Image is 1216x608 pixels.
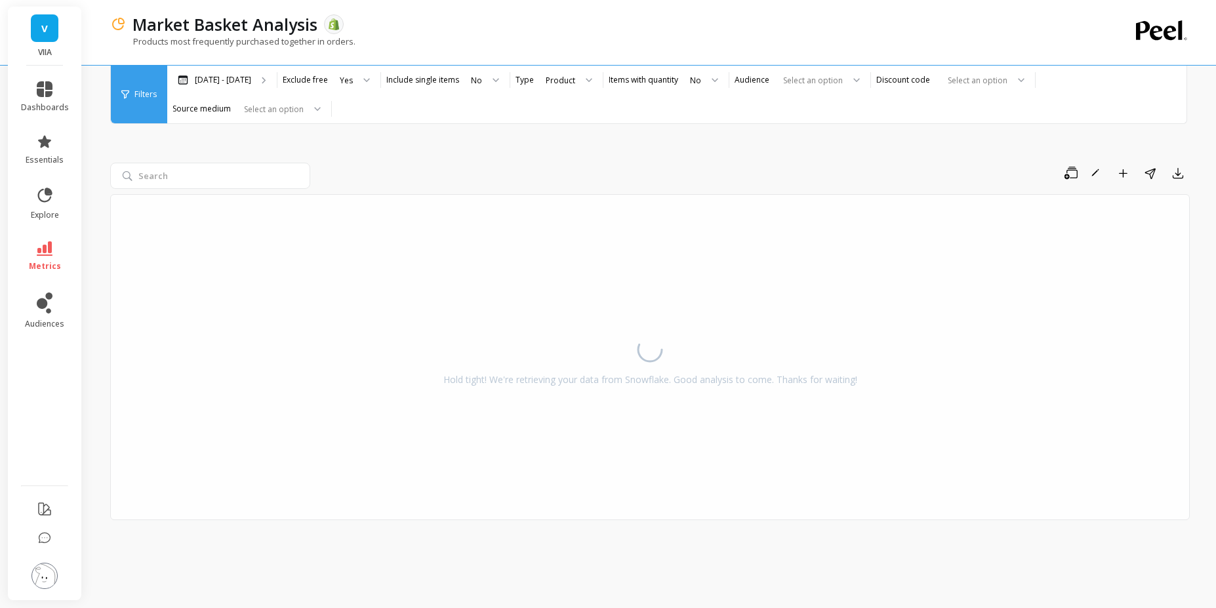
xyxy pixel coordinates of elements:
[31,563,58,589] img: profile picture
[609,75,678,85] label: Items with quantity
[134,89,157,100] span: Filters
[471,74,482,87] div: No
[690,74,701,87] div: No
[516,75,534,85] label: Type
[110,163,310,189] input: Search
[546,74,575,87] div: Product
[31,210,59,220] span: explore
[110,35,355,47] p: Products most frequently purchased together in orders.
[21,102,69,113] span: dashboards
[110,16,126,32] img: header icon
[443,373,857,386] div: Hold tight! We're retrieving your data from Snowflake. Good analysis to come. Thanks for waiting!
[21,47,69,58] p: VIIA
[26,155,64,165] span: essentials
[29,261,61,272] span: metrics
[283,75,328,85] label: Exclude free
[340,74,353,87] div: Yes
[41,21,48,36] span: V
[25,319,64,329] span: audiences
[328,18,340,30] img: api.shopify.svg
[386,75,459,85] label: Include single items
[195,75,251,85] p: [DATE] - [DATE]
[132,13,317,35] p: Market Basket Analysis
